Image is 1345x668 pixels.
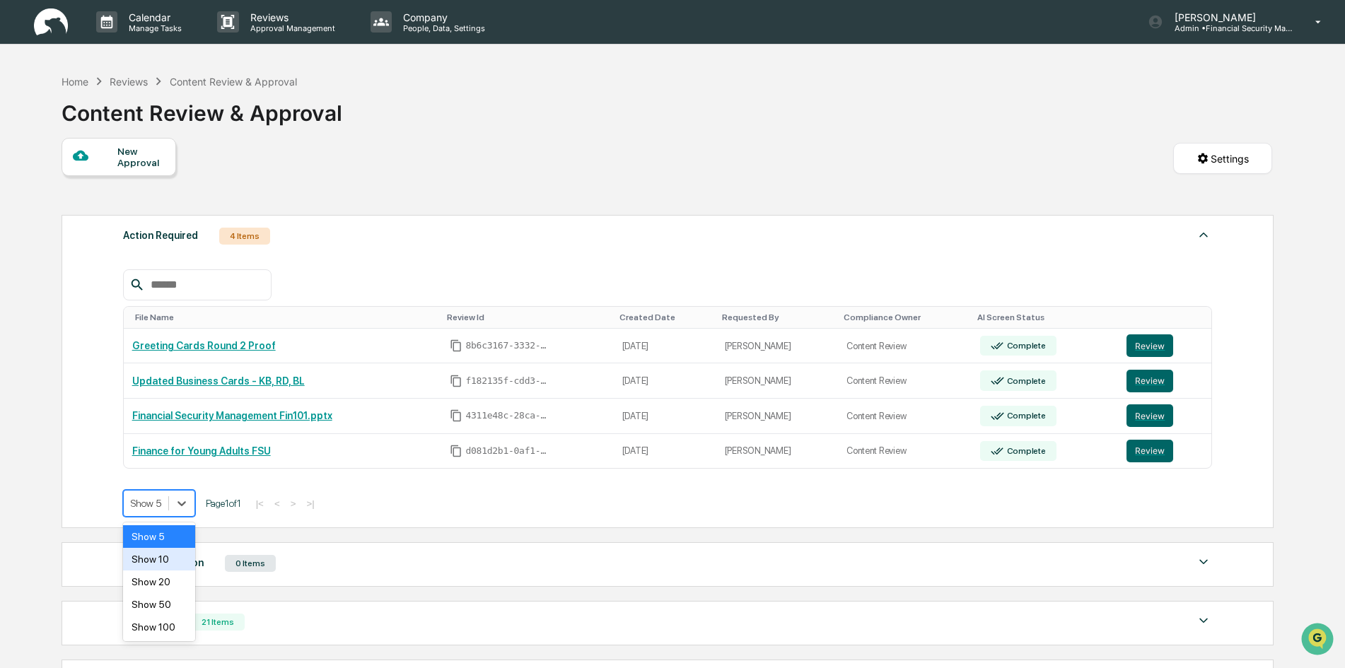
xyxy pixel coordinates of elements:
[838,434,972,469] td: Content Review
[1129,312,1206,322] div: Toggle SortBy
[614,399,716,434] td: [DATE]
[450,409,462,422] span: Copy Id
[123,570,196,593] div: Show 20
[132,410,332,421] a: Financial Security Management Fin101.pptx
[123,593,196,616] div: Show 50
[239,23,342,33] p: Approval Management
[614,363,716,399] td: [DATE]
[123,525,196,548] div: Show 5
[302,498,318,510] button: >|
[465,340,550,351] span: 8b6c3167-3332-44c4-82e7-859ec4a5a843
[1173,143,1272,174] button: Settings
[28,178,91,192] span: Preclearance
[135,312,436,322] div: Toggle SortBy
[270,498,284,510] button: <
[103,180,114,191] div: 🗄️
[1126,334,1173,357] button: Review
[117,146,165,168] div: New Approval
[619,312,711,322] div: Toggle SortBy
[97,172,181,198] a: 🗄️Attestations
[132,445,271,457] a: Finance for Young Adults FSU
[844,312,966,322] div: Toggle SortBy
[1195,612,1212,629] img: caret
[450,445,462,457] span: Copy Id
[1126,370,1173,392] button: Review
[1195,226,1212,243] img: caret
[1126,440,1173,462] button: Review
[1163,23,1295,33] p: Admin • Financial Security Management
[838,329,972,364] td: Content Review
[1004,341,1046,351] div: Complete
[716,434,838,469] td: [PERSON_NAME]
[716,399,838,434] td: [PERSON_NAME]
[132,375,305,387] a: Updated Business Cards - KB, RD, BL
[614,434,716,469] td: [DATE]
[8,172,97,198] a: 🖐️Preclearance
[219,228,270,245] div: 4 Items
[1163,11,1295,23] p: [PERSON_NAME]
[37,64,233,79] input: Clear
[1126,404,1203,427] a: Review
[614,329,716,364] td: [DATE]
[14,206,25,218] div: 🔎
[240,112,257,129] button: Start new chat
[14,180,25,191] div: 🖐️
[392,11,492,23] p: Company
[117,178,175,192] span: Attestations
[1126,334,1203,357] a: Review
[48,108,232,122] div: Start new chat
[1004,446,1046,456] div: Complete
[465,375,550,387] span: f182135f-cdd3-4b81-abe6-5d24ed15d437
[450,339,462,352] span: Copy Id
[716,329,838,364] td: [PERSON_NAME]
[252,498,268,510] button: |<
[1126,370,1203,392] a: Review
[450,375,462,387] span: Copy Id
[239,11,342,23] p: Reviews
[132,340,276,351] a: Greeting Cards Round 2 Proof
[123,616,196,638] div: Show 100
[14,30,257,52] p: How can we help?
[838,399,972,434] td: Content Review
[141,240,171,250] span: Pylon
[447,312,607,322] div: Toggle SortBy
[117,11,189,23] p: Calendar
[123,548,196,570] div: Show 10
[1126,404,1173,427] button: Review
[392,23,492,33] p: People, Data, Settings
[1195,553,1212,570] img: caret
[977,312,1112,322] div: Toggle SortBy
[1004,376,1046,386] div: Complete
[28,205,89,219] span: Data Lookup
[34,8,68,36] img: logo
[1300,621,1338,660] iframe: Open customer support
[465,445,550,457] span: d081d2b1-0af1-4b36-ab0f-ef172fd124a0
[62,89,342,126] div: Content Review & Approval
[170,76,297,88] div: Content Review & Approval
[110,76,148,88] div: Reviews
[838,363,972,399] td: Content Review
[286,498,301,510] button: >
[14,108,40,134] img: 1746055101610-c473b297-6a78-478c-a979-82029cc54cd1
[8,199,95,225] a: 🔎Data Lookup
[191,614,245,631] div: 21 Items
[117,23,189,33] p: Manage Tasks
[722,312,832,322] div: Toggle SortBy
[100,239,171,250] a: Powered byPylon
[1004,411,1046,421] div: Complete
[1126,440,1203,462] a: Review
[225,555,276,572] div: 0 Items
[206,498,241,509] span: Page 1 of 1
[465,410,550,421] span: 4311e48c-28ca-4f1b-935c-a71776f184c8
[716,363,838,399] td: [PERSON_NAME]
[123,226,198,245] div: Action Required
[62,76,88,88] div: Home
[48,122,179,134] div: We're available if you need us!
